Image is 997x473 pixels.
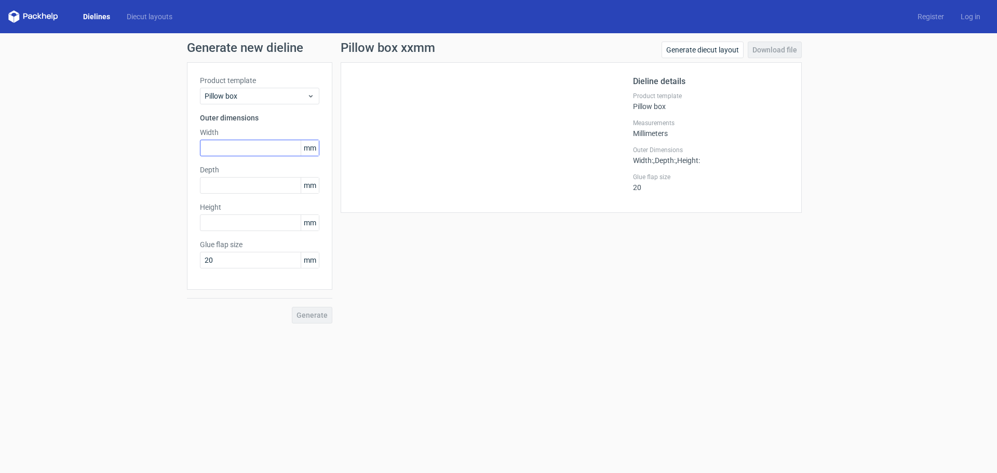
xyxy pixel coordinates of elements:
[662,42,744,58] a: Generate diecut layout
[301,215,319,231] span: mm
[633,92,789,111] div: Pillow box
[200,202,319,212] label: Height
[633,173,789,192] div: 20
[633,173,789,181] label: Glue flap size
[200,239,319,250] label: Glue flap size
[118,11,181,22] a: Diecut layouts
[301,252,319,268] span: mm
[633,92,789,100] label: Product template
[633,156,653,165] span: Width :
[301,140,319,156] span: mm
[187,42,810,54] h1: Generate new dieline
[633,119,789,138] div: Millimeters
[909,11,952,22] a: Register
[633,146,789,154] label: Outer Dimensions
[633,75,789,88] h2: Dieline details
[205,91,307,101] span: Pillow box
[676,156,700,165] span: , Height :
[952,11,989,22] a: Log in
[200,75,319,86] label: Product template
[200,113,319,123] h3: Outer dimensions
[301,178,319,193] span: mm
[341,42,435,54] h1: Pillow box xxmm
[75,11,118,22] a: Dielines
[633,119,789,127] label: Measurements
[653,156,676,165] span: , Depth :
[200,165,319,175] label: Depth
[200,127,319,138] label: Width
